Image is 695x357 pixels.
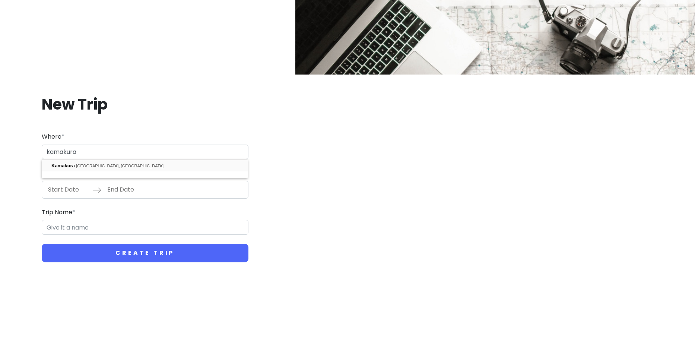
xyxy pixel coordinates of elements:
input: Give it a name [42,220,248,235]
button: Create Trip [42,244,248,262]
span: Kamakura [51,163,75,168]
input: Start Date [44,181,92,198]
input: City (e.g., New York) [42,145,248,159]
label: Trip Name [42,208,75,217]
span: [GEOGRAPHIC_DATA], [GEOGRAPHIC_DATA] [76,164,164,168]
input: End Date [103,181,152,198]
label: Where [42,132,64,142]
h1: New Trip [42,95,248,114]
